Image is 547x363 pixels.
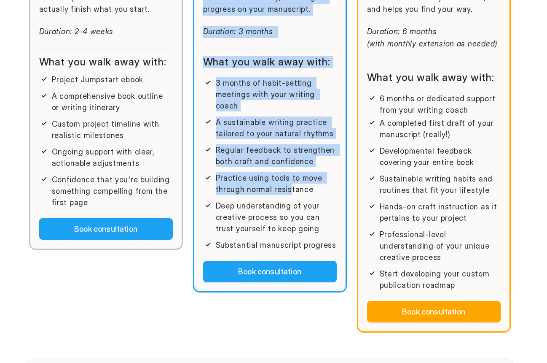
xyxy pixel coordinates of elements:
p: Practice using tools to move through normal resistance [216,172,337,195]
p: Custom project timeline with realistic milestones [52,118,173,141]
p: 6 months or dedicated support from your writing coach [380,93,501,116]
p: A completed first draft of your manuscript (really!) [380,117,501,140]
p: Hands-on craft instruction as it pertains to your project [380,201,501,224]
em: Duration: 6 months (with monthly extension as needed) [367,27,497,48]
p: Substantial manuscript progress [216,239,337,251]
p: Professional-level understanding of your unique creative process [380,229,501,263]
p: Project Jumpstart ebook [52,74,173,85]
p: Ongoing support with clear, actionable adjustments [52,146,173,169]
p: A comprehensive book outline or writing itinerary [52,90,173,113]
p: Start developing your custom publication roadmap [380,268,501,291]
p: Developmental feedback covering your entire book [380,145,501,168]
em: Duration: 3 months [203,27,273,36]
p: 3 months of habit-setting meetings with your writing coach [216,77,337,111]
em: Duration: 2-4 weeks [39,27,114,36]
h2: What you walk away with: [367,72,501,83]
p: Book consultation [238,266,301,277]
p: A sustainable writing practice tailored to your natural rhythms [216,116,337,139]
p: Regular feedback to strengthen both craft and confidence [216,144,337,167]
h2: What you walk away with: [203,57,337,67]
p: Book consultation [402,306,465,317]
h2: What you walk away with: [39,57,173,67]
p: Book consultation [74,223,137,235]
p: Confidence that you're building something compelling from the first page [52,174,173,208]
p: Sustainable writing habits and routines that fit your lifestyle [380,173,501,196]
p: Deep understanding of your creative process so you can trust yourself to keep going [216,200,337,234]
